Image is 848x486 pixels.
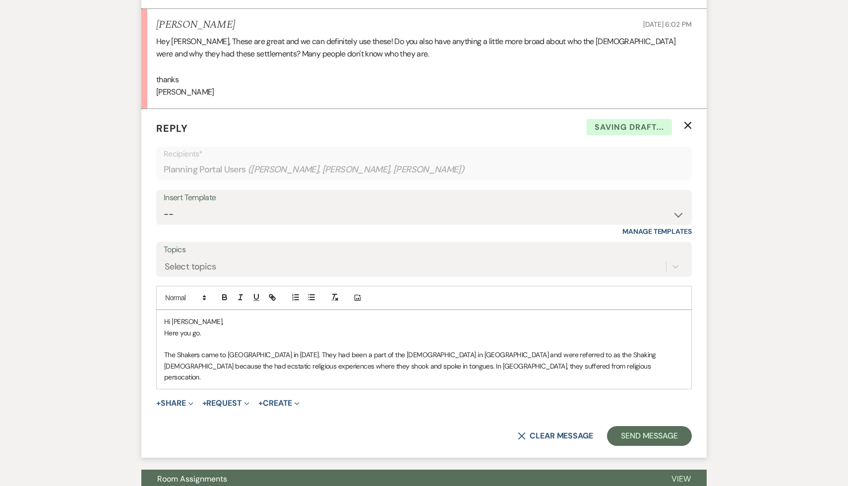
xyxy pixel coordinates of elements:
[258,399,263,407] span: +
[156,35,692,60] p: Hey [PERSON_NAME], These are great and we can definitely use these! Do you also have anything a l...
[622,227,692,236] a: Manage Templates
[248,163,465,176] span: ( [PERSON_NAME], [PERSON_NAME], [PERSON_NAME] )
[671,474,691,484] span: View
[156,122,188,135] span: Reply
[164,349,684,382] p: The Shakers came to [GEOGRAPHIC_DATA] in [DATE]. They had been a part of the [DEMOGRAPHIC_DATA] i...
[202,399,249,407] button: Request
[156,19,235,31] h5: [PERSON_NAME]
[643,20,692,29] span: [DATE] 6:02 PM
[164,191,684,205] div: Insert Template
[164,243,684,257] label: Topics
[156,399,193,407] button: Share
[164,148,684,161] p: Recipients*
[518,432,593,440] button: Clear message
[258,399,300,407] button: Create
[156,86,692,99] p: [PERSON_NAME]
[164,160,684,179] div: Planning Portal Users
[157,474,227,484] span: Room Assignments
[587,119,672,136] span: Saving draft...
[202,399,207,407] span: +
[607,426,692,446] button: Send Message
[164,327,684,338] p: Here you go.
[165,260,216,273] div: Select topics
[164,316,684,327] p: Hi [PERSON_NAME],
[156,399,161,407] span: +
[156,73,692,86] p: thanks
